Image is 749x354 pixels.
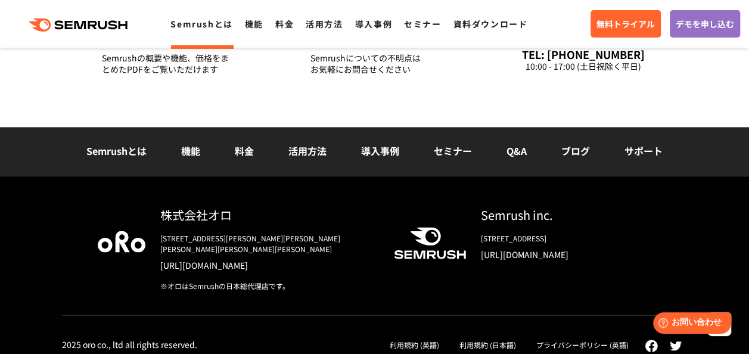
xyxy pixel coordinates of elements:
a: 活用方法 [306,18,343,30]
a: 資料ダウンロード [453,18,527,30]
div: 2025 oro co., ltd all rights reserved. [62,339,197,349]
a: 無料トライアル [591,10,661,38]
div: Semrush inc. [481,206,652,223]
iframe: Help widget launcher [643,308,736,341]
a: ブログ [561,144,590,158]
div: ※オロはSemrushの日本総代理店です。 [160,280,375,291]
a: セミナー [404,18,441,30]
a: 活用方法 [288,144,327,158]
div: TEL: [PHONE_NUMBER] [519,48,648,61]
a: [URL][DOMAIN_NAME] [481,248,652,260]
a: Semrushとは [86,144,147,158]
a: Q&A [506,144,527,158]
a: サポート [624,144,663,158]
a: 機能 [181,144,200,158]
a: 料金 [235,144,254,158]
a: デモを申し込む [670,10,740,38]
a: プライバシーポリシー (英語) [536,339,629,349]
a: Semrushとは [170,18,232,30]
div: Semrushについての不明点は お気軽にお問合せください [310,52,439,75]
img: facebook [645,339,658,352]
img: oro company [98,231,145,252]
span: 無料トライアル [596,17,655,30]
a: セミナー [434,144,472,158]
a: 機能 [245,18,263,30]
div: [STREET_ADDRESS] [481,232,652,243]
a: 導入事例 [355,18,392,30]
a: 導入事例 [361,144,399,158]
div: [STREET_ADDRESS][PERSON_NAME][PERSON_NAME][PERSON_NAME][PERSON_NAME][PERSON_NAME] [160,232,375,254]
a: 利用規約 (英語) [390,339,439,349]
a: [URL][DOMAIN_NAME] [160,259,375,271]
img: twitter [670,341,682,350]
div: 10:00 - 17:00 (土日祝除く平日) [519,61,648,72]
span: デモを申し込む [676,17,734,30]
a: 利用規約 (日本語) [459,339,516,349]
a: 料金 [275,18,294,30]
div: Semrushの概要や機能、価格をまとめたPDFをご覧いただけます [102,52,231,75]
div: 株式会社オロ [160,206,375,223]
